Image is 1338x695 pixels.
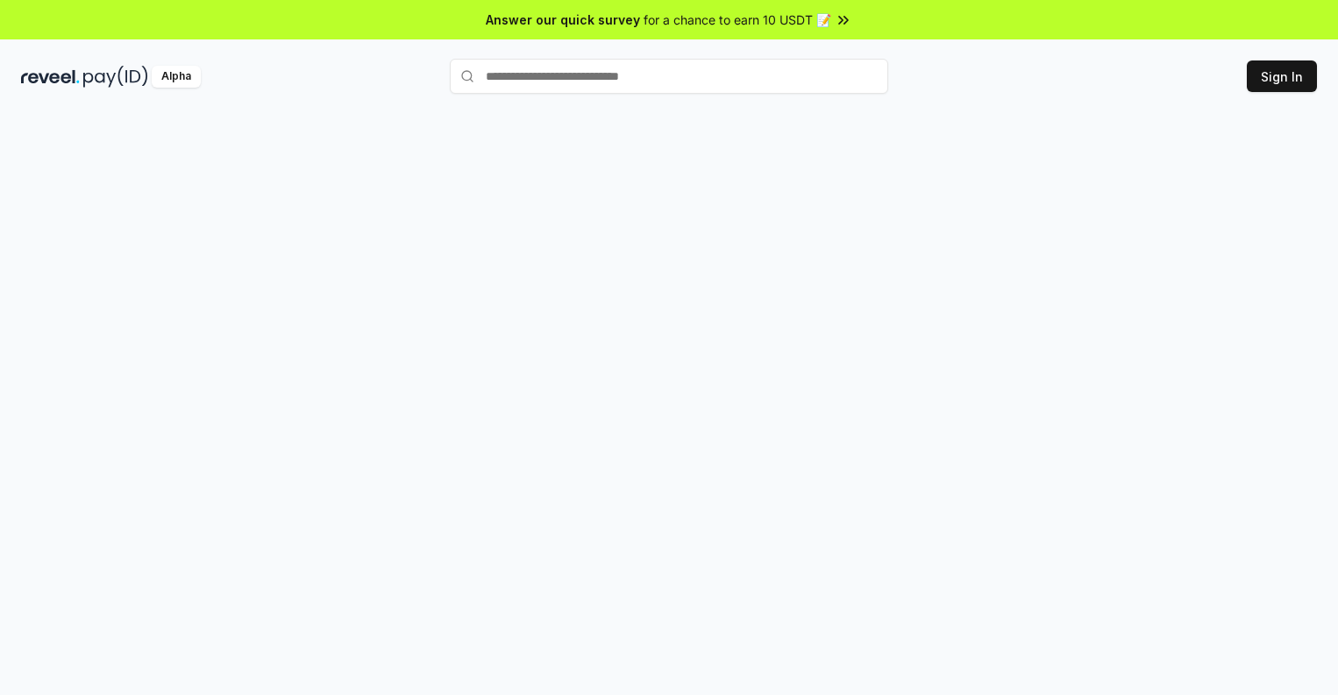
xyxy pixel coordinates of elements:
[152,66,201,88] div: Alpha
[83,66,148,88] img: pay_id
[21,66,80,88] img: reveel_dark
[486,11,640,29] span: Answer our quick survey
[1247,60,1317,92] button: Sign In
[644,11,831,29] span: for a chance to earn 10 USDT 📝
